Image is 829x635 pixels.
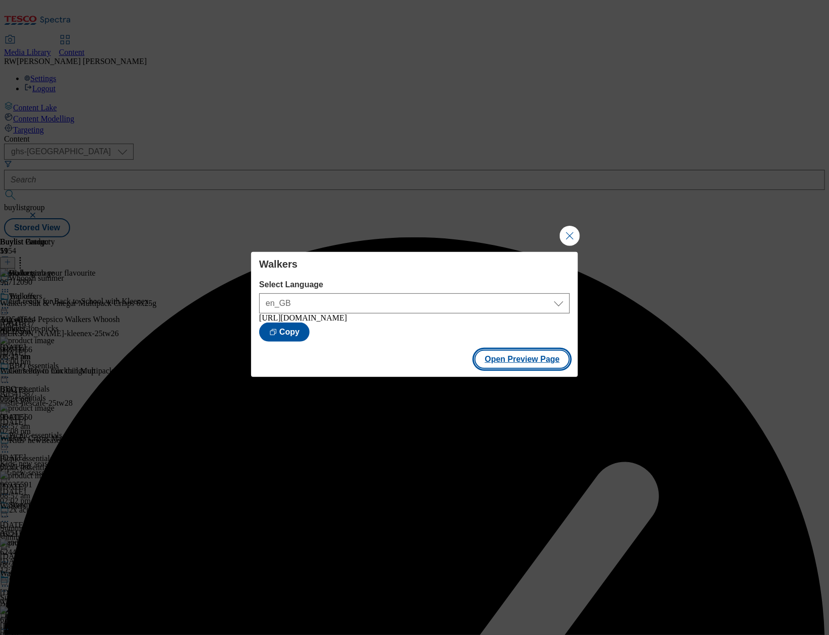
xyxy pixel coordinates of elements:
button: Open Preview Page [475,350,570,369]
label: Select Language [259,280,570,289]
h4: Walkers [259,258,570,270]
div: [URL][DOMAIN_NAME] [259,313,570,323]
button: Copy [259,323,310,342]
button: Close Modal [560,226,580,246]
div: Modal [251,252,578,377]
